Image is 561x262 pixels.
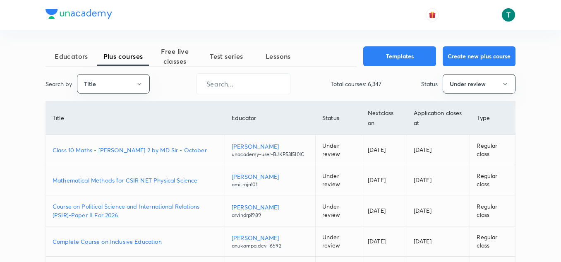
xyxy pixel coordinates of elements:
p: Status [421,79,438,88]
td: [DATE] [407,195,470,226]
p: Search by [46,79,72,88]
td: Regular class [470,226,515,257]
td: Regular class [470,135,515,165]
p: amitrnjn101 [232,181,309,188]
button: Create new plus course [443,46,515,66]
a: [PERSON_NAME]anukampa.devi-6592 [232,233,309,250]
td: [DATE] [361,195,407,226]
a: [PERSON_NAME]amitrnjn101 [232,172,309,188]
span: Plus courses [97,51,149,61]
span: Lessons [252,51,304,61]
p: [PERSON_NAME] [232,203,309,212]
span: Test series [201,51,252,61]
p: Total courses: 6,347 [331,79,381,88]
td: Under review [315,165,361,195]
td: [DATE] [407,165,470,195]
th: Type [470,101,515,135]
a: Complete Course on Inclusive Education [53,237,218,246]
a: Course on Political Science and International Relations (PSIR)-Paper II For 2026 [53,202,218,219]
td: [DATE] [361,165,407,195]
p: anukampa.devi-6592 [232,242,309,250]
span: Educators [46,51,97,61]
th: Title [46,101,225,135]
p: unacademy-user-BJKP53I5I0IC [232,151,309,158]
button: Title [77,74,150,94]
img: Company Logo [46,9,112,19]
a: [PERSON_NAME]unacademy-user-BJKP53I5I0IC [232,142,309,158]
th: Application closes at [407,101,470,135]
td: Regular class [470,195,515,226]
input: Search... [197,73,290,94]
p: [PERSON_NAME] [232,142,309,151]
button: avatar [426,8,439,22]
td: [DATE] [407,135,470,165]
td: [DATE] [361,226,407,257]
p: arvindrp1989 [232,212,309,219]
button: Under review [443,74,515,94]
td: [DATE] [361,135,407,165]
img: Tajvendra Singh [501,8,515,22]
td: [DATE] [407,226,470,257]
button: Templates [363,46,436,66]
td: Under review [315,135,361,165]
td: Under review [315,226,361,257]
a: Mathematical Methods for CSIR NET Physical Science [53,176,218,185]
p: [PERSON_NAME] [232,233,309,242]
th: Educator [225,101,316,135]
th: Next class on [361,101,407,135]
span: Free live classes [149,46,201,66]
a: Company Logo [46,9,112,21]
td: Under review [315,195,361,226]
p: [PERSON_NAME] [232,172,309,181]
a: [PERSON_NAME]arvindrp1989 [232,203,309,219]
img: avatar [429,11,436,19]
th: Status [315,101,361,135]
a: Class 10 Maths - [PERSON_NAME] 2 by MD Sir - October [53,146,218,154]
td: Regular class [470,165,515,195]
